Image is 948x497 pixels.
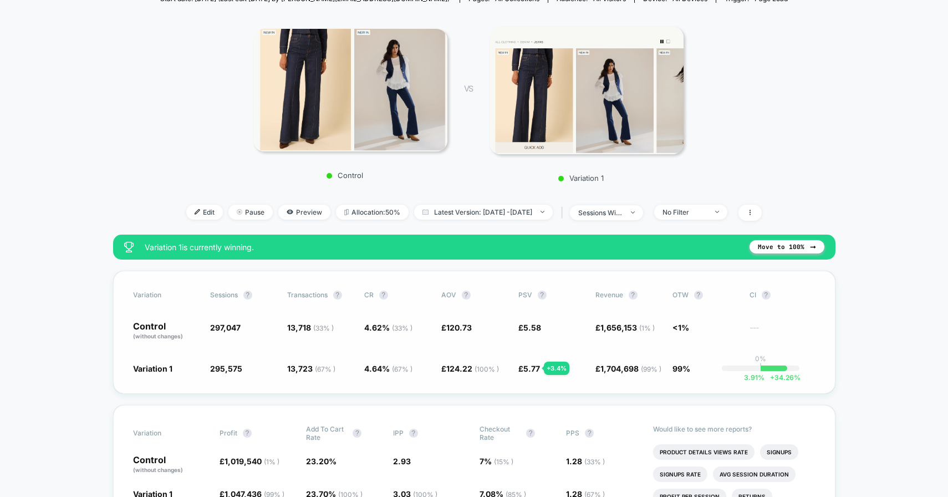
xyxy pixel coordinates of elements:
[653,444,755,460] li: Product Details Views Rate
[631,211,635,214] img: end
[133,322,199,341] p: Control
[220,429,237,437] span: Profit
[392,324,412,332] span: ( 33 % )
[760,444,798,460] li: Signups
[518,323,541,332] span: £
[364,291,374,299] span: CR
[713,466,796,482] li: Avg Session Duration
[629,291,638,300] button: ?
[237,209,242,215] img: end
[639,324,655,332] span: ( 1 % )
[585,429,594,438] button: ?
[379,291,388,300] button: ?
[364,364,412,373] span: 4.64 %
[414,205,553,220] span: Latest Version: [DATE] - [DATE]
[600,323,655,332] span: 1,656,153
[253,29,447,151] img: Control main
[494,458,513,466] span: ( 15 % )
[441,291,456,299] span: AOV
[306,425,347,442] span: Add To Cart Rate
[228,205,273,220] span: Pause
[278,205,330,220] span: Preview
[653,425,816,433] p: Would like to see more reports?
[490,27,684,154] img: Variation 1 main
[306,457,337,466] span: 23.20 %
[750,324,816,341] span: ---
[462,291,471,300] button: ?
[133,425,194,442] span: Variation
[210,323,241,332] span: 297,047
[392,365,412,373] span: ( 67 % )
[393,457,411,466] span: 2.93
[764,373,801,382] span: 34.26 %
[446,364,499,373] span: 124.22
[353,429,361,438] button: ?
[225,457,279,466] span: 1,019,540
[544,362,569,375] div: + 3.4 %
[464,84,473,93] span: VS
[133,291,194,300] span: Variation
[480,425,521,442] span: Checkout Rate
[287,364,335,373] span: 13,723
[600,364,661,373] span: 1,704,698
[566,457,605,466] span: 1.28
[344,209,349,215] img: rebalance
[653,466,707,482] li: Signups Rate
[248,171,442,180] p: Control
[526,429,535,438] button: ?
[210,364,242,373] span: 295,575
[595,291,623,299] span: Revenue
[750,291,811,300] span: CI
[672,291,733,300] span: OTW
[441,364,499,373] span: £
[694,291,703,300] button: ?
[315,365,335,373] span: ( 67 % )
[662,208,707,216] div: No Filter
[133,466,183,473] span: (without changes)
[243,291,252,300] button: ?
[770,373,774,382] span: +
[313,324,334,332] span: ( 33 % )
[672,364,690,373] span: 99%
[715,211,719,213] img: end
[133,333,183,339] span: (without changes)
[133,364,172,373] span: Variation 1
[364,323,412,332] span: 4.62 %
[760,363,762,371] p: |
[744,373,764,382] span: 3.91 %
[641,365,661,373] span: ( 99 % )
[210,291,238,299] span: Sessions
[220,457,279,466] span: £
[750,240,824,253] button: Move to 100%
[523,364,540,373] span: 5.77
[186,205,223,220] span: Edit
[595,364,661,373] span: £
[422,209,429,215] img: calendar
[672,323,689,332] span: <1%
[264,458,279,466] span: ( 1 % )
[195,209,200,215] img: edit
[762,291,771,300] button: ?
[409,429,418,438] button: ?
[578,209,623,217] div: sessions with impression
[484,174,678,182] p: Variation 1
[523,323,541,332] span: 5.58
[541,211,544,213] img: end
[287,291,328,299] span: Transactions
[518,291,532,299] span: PSV
[480,457,513,466] span: 7 %
[124,242,134,252] img: success_star
[333,291,342,300] button: ?
[755,354,766,363] p: 0%
[243,429,252,438] button: ?
[133,455,208,474] p: Control
[538,291,547,300] button: ?
[595,323,655,332] span: £
[584,458,605,466] span: ( 33 % )
[475,365,499,373] span: ( 100 % )
[441,323,472,332] span: £
[145,242,738,252] span: Variation 1 is currently winning.
[566,429,579,437] span: PPS
[446,323,472,332] span: 120.73
[287,323,334,332] span: 13,718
